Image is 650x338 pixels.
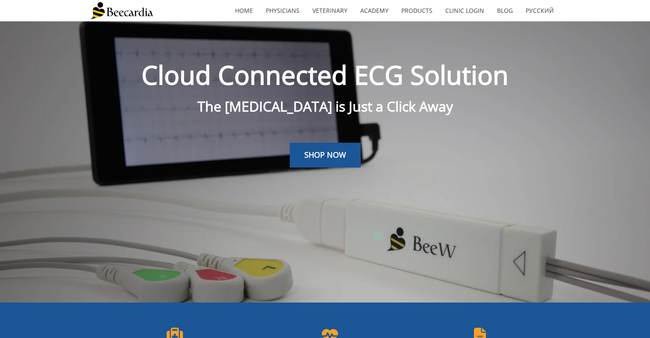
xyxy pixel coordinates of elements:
[306,1,354,21] a: Veterinary
[259,1,306,21] a: Physicians
[395,1,439,21] a: Products
[354,1,395,21] a: Academy
[491,1,519,21] a: Blog
[141,57,509,92] span: Cloud Connected ECG Solution
[304,150,346,160] span: SHOP NOW
[90,2,153,19] img: Beecardia
[519,1,560,21] a: Русский
[197,97,453,115] span: The [MEDICAL_DATA] is Just a Click Away
[290,143,361,168] a: SHOP NOW
[229,1,259,21] a: home
[439,1,491,21] a: Clinic Login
